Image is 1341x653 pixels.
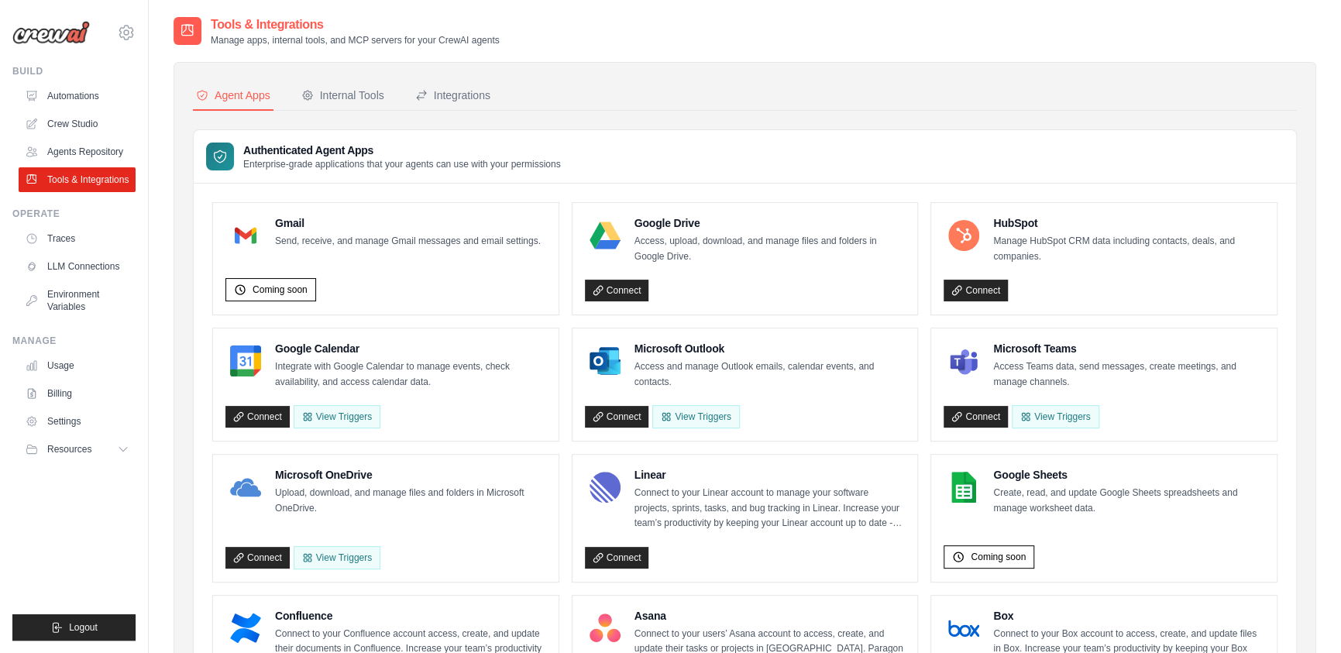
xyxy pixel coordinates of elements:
span: Coming soon [253,284,308,296]
a: Connect [585,280,649,301]
a: Traces [19,226,136,251]
button: Internal Tools [298,81,387,111]
h3: Authenticated Agent Apps [243,143,561,158]
h4: Box [993,608,1264,624]
a: Connect [225,406,290,428]
p: Integrate with Google Calendar to manage events, check availability, and access calendar data. [275,359,546,390]
img: Microsoft OneDrive Logo [230,472,261,503]
h4: Google Sheets [993,467,1264,483]
img: Google Drive Logo [590,220,621,251]
img: Google Sheets Logo [948,472,979,503]
a: Connect [944,280,1008,301]
a: Automations [19,84,136,108]
img: Linear Logo [590,472,621,503]
h4: Microsoft Teams [993,341,1264,356]
h4: Asana [634,608,906,624]
a: Environment Variables [19,282,136,319]
h4: HubSpot [993,215,1264,231]
a: Tools & Integrations [19,167,136,192]
button: View Triggers [294,405,380,428]
span: Logout [69,621,98,634]
a: Connect [585,406,649,428]
div: Operate [12,208,136,220]
a: LLM Connections [19,254,136,279]
button: Agent Apps [193,81,273,111]
img: Microsoft Teams Logo [948,345,979,376]
p: Upload, download, and manage files and folders in Microsoft OneDrive. [275,486,546,516]
h4: Google Calendar [275,341,546,356]
a: Agents Repository [19,139,136,164]
h4: Linear [634,467,906,483]
button: Logout [12,614,136,641]
p: Create, read, and update Google Sheets spreadsheets and manage worksheet data. [993,486,1264,516]
p: Access, upload, download, and manage files and folders in Google Drive. [634,234,906,264]
img: Asana Logo [590,613,621,644]
button: Resources [19,437,136,462]
img: Logo [12,21,90,44]
h4: Microsoft OneDrive [275,467,546,483]
a: Billing [19,381,136,406]
a: Settings [19,409,136,434]
h4: Microsoft Outlook [634,341,906,356]
img: Confluence Logo [230,613,261,644]
p: Send, receive, and manage Gmail messages and email settings. [275,234,541,249]
a: Crew Studio [19,112,136,136]
a: Connect [585,547,649,569]
button: Integrations [412,81,493,111]
a: Connect [944,406,1008,428]
div: Manage [12,335,136,347]
a: Usage [19,353,136,378]
a: Connect [225,547,290,569]
img: Gmail Logo [230,220,261,251]
h4: Gmail [275,215,541,231]
: View Triggers [652,405,739,428]
img: HubSpot Logo [948,220,979,251]
p: Access and manage Outlook emails, calendar events, and contacts. [634,359,906,390]
h2: Tools & Integrations [211,15,500,34]
p: Manage HubSpot CRM data including contacts, deals, and companies. [993,234,1264,264]
: View Triggers [1012,405,1099,428]
span: Resources [47,443,91,455]
p: Manage apps, internal tools, and MCP servers for your CrewAI agents [211,34,500,46]
div: Agent Apps [196,88,270,103]
p: Enterprise-grade applications that your agents can use with your permissions [243,158,561,170]
span: Coming soon [971,551,1026,563]
img: Google Calendar Logo [230,345,261,376]
p: Connect to your Linear account to manage your software projects, sprints, tasks, and bug tracking... [634,486,906,531]
div: Internal Tools [301,88,384,103]
p: Access Teams data, send messages, create meetings, and manage channels. [993,359,1264,390]
div: Integrations [415,88,490,103]
img: Box Logo [948,613,979,644]
: View Triggers [294,546,380,569]
h4: Google Drive [634,215,906,231]
h4: Confluence [275,608,546,624]
img: Microsoft Outlook Logo [590,345,621,376]
div: Build [12,65,136,77]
